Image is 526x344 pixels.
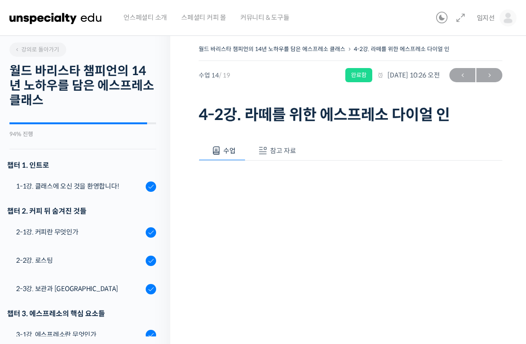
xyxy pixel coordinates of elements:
span: 강의로 돌아가기 [14,46,59,53]
a: ←이전 [449,68,475,82]
div: 챕터 3. 에스프레소의 핵심 요소들 [7,307,156,320]
div: 1-1강. 클래스에 오신 것을 환영합니다! [16,181,143,191]
h1: 4-2강. 라떼를 위한 에스프레소 다이얼 인 [199,106,502,124]
h2: 월드 바리스타 챔피언의 14년 노하우를 담은 에스프레소 클래스 [9,64,156,108]
a: 강의로 돌아가기 [9,43,66,57]
a: 월드 바리스타 챔피언의 14년 노하우를 담은 에스프레소 클래스 [199,45,345,52]
span: / 19 [219,71,230,79]
div: 챕터 2. 커피 뒤 숨겨진 것들 [7,205,156,217]
div: 94% 진행 [9,131,156,137]
div: 2-2강. 로스팅 [16,255,143,266]
span: → [476,69,502,82]
div: 2-3강. 보관과 [GEOGRAPHIC_DATA] [16,284,143,294]
div: 완료함 [345,68,372,82]
span: 수업 [223,146,236,155]
span: 임지선 [477,14,495,22]
span: ← [449,69,475,82]
h3: 챕터 1. 인트로 [7,159,156,172]
span: 참고 자료 [270,146,296,155]
a: 4-2강. 라떼를 위한 에스프레소 다이얼 인 [354,45,449,52]
div: 2-1강. 커피란 무엇인가 [16,227,143,237]
span: [DATE] 10:26 오전 [377,71,440,79]
span: 수업 14 [199,72,230,78]
div: 3-1강. 에스프레소란 무엇인가 [16,329,143,340]
a: 다음→ [476,68,502,82]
